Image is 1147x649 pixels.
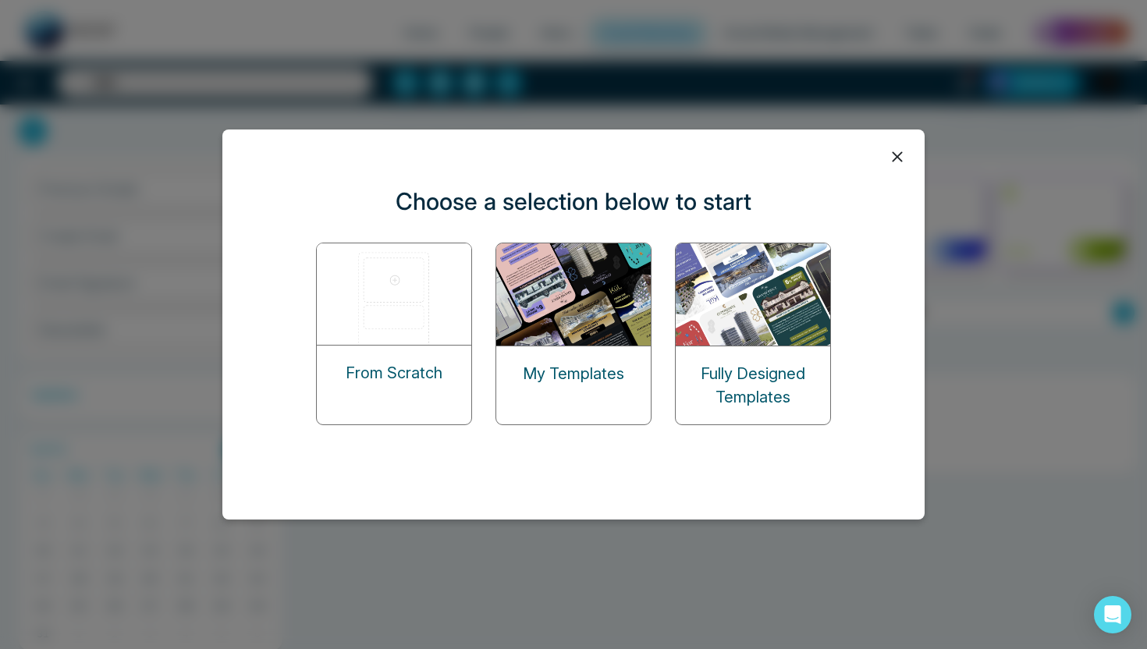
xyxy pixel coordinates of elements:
[523,362,624,385] p: My Templates
[496,243,652,346] img: my-templates.png
[676,243,832,346] img: designed-templates.png
[317,243,473,345] img: start-from-scratch.png
[346,361,442,385] p: From Scratch
[676,362,830,409] p: Fully Designed Templates
[1094,596,1131,633] div: Open Intercom Messenger
[396,184,751,219] p: Choose a selection below to start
